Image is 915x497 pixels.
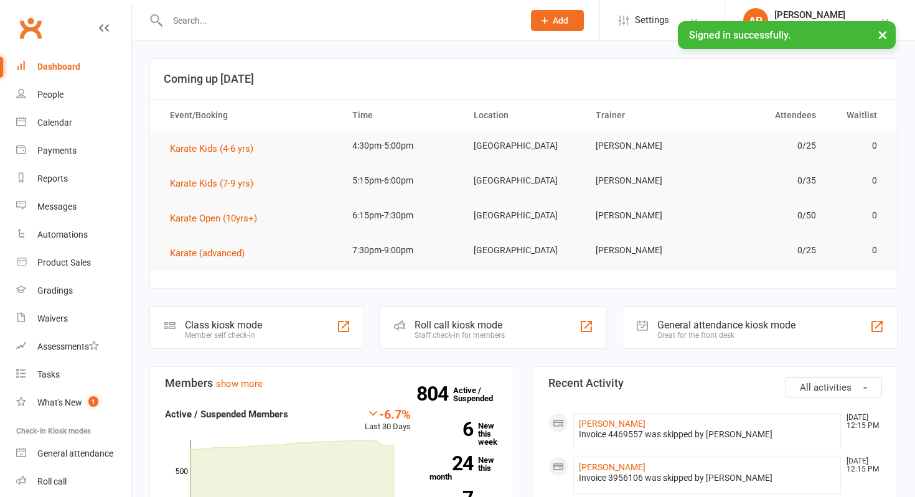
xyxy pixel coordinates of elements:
button: Karate (advanced) [170,246,253,261]
strong: 804 [416,384,453,403]
button: Add [531,10,584,31]
a: Product Sales [16,249,131,277]
h3: Recent Activity [548,377,882,389]
div: Goshukan Karate Academy [774,21,880,32]
a: Assessments [16,333,131,361]
td: [GEOGRAPHIC_DATA] [462,131,584,160]
a: Calendar [16,109,131,137]
div: Last 30 Days [365,407,411,434]
a: What's New1 [16,389,131,417]
div: People [37,90,63,100]
span: Karate Kids (7-9 yrs) [170,178,253,189]
td: 0 [827,236,888,265]
span: Add [553,16,568,26]
div: Member self check-in [185,331,262,340]
td: [GEOGRAPHIC_DATA] [462,201,584,230]
td: [PERSON_NAME] [584,131,706,160]
div: What's New [37,397,82,407]
div: Invoice 4469557 was skipped by [PERSON_NAME] [579,429,835,440]
input: Search... [164,12,515,29]
a: Roll call [16,468,131,496]
span: Settings [635,6,669,34]
span: All activities [800,382,852,393]
span: Karate (advanced) [170,248,245,259]
th: Trainer [584,100,706,131]
div: Great for the front desk [657,331,795,340]
a: Messages [16,193,131,221]
h3: Members [165,377,499,389]
a: Dashboard [16,53,131,81]
th: Attendees [706,100,827,131]
th: Event/Booking [159,100,341,131]
div: Messages [37,202,77,211]
strong: 24 [429,454,473,473]
strong: Active / Suspended Members [165,409,288,420]
td: 7:30pm-9:00pm [341,236,462,265]
a: Payments [16,137,131,165]
td: 5:15pm-6:00pm [341,166,462,195]
a: show more [216,378,263,389]
td: 0 [827,201,888,230]
span: 1 [88,396,98,407]
div: [PERSON_NAME] [774,9,880,21]
div: Gradings [37,286,73,295]
td: [PERSON_NAME] [584,201,706,230]
a: Clubworx [15,12,46,44]
div: Waivers [37,314,68,323]
div: Product Sales [37,258,91,267]
button: Karate Kids (7-9 yrs) [170,176,262,191]
td: 0/35 [706,166,827,195]
div: Payments [37,146,77,156]
div: Tasks [37,369,60,379]
a: 804Active / Suspended [453,377,508,412]
span: Karate Kids (4-6 yrs) [170,143,253,154]
td: [PERSON_NAME] [584,166,706,195]
td: 0 [827,166,888,195]
a: General attendance kiosk mode [16,440,131,468]
h3: Coming up [DATE] [164,73,883,85]
a: [PERSON_NAME] [579,419,645,429]
div: AP [743,8,768,33]
button: All activities [786,377,882,398]
a: Tasks [16,361,131,389]
a: 24New this month [429,456,499,481]
th: Time [341,100,462,131]
div: Automations [37,230,88,239]
td: [PERSON_NAME] [584,236,706,265]
a: 6New this week [429,422,499,446]
div: General attendance [37,448,113,458]
a: Gradings [16,277,131,305]
td: 4:30pm-5:00pm [341,131,462,160]
td: 6:15pm-7:30pm [341,201,462,230]
time: [DATE] 12:15 PM [840,414,881,430]
th: Waitlist [827,100,888,131]
div: Reports [37,174,68,183]
div: General attendance kiosk mode [657,319,795,331]
div: Assessments [37,341,99,351]
button: × [871,21,894,48]
strong: 6 [429,420,473,439]
a: People [16,81,131,109]
div: Class kiosk mode [185,319,262,331]
a: Waivers [16,305,131,333]
div: Dashboard [37,62,80,72]
th: Location [462,100,584,131]
a: [PERSON_NAME] [579,462,645,472]
div: -6.7% [365,407,411,420]
button: Karate Open (10yrs+) [170,211,266,226]
div: Staff check-in for members [415,331,505,340]
td: 0/25 [706,131,827,160]
td: 0 [827,131,888,160]
td: [GEOGRAPHIC_DATA] [462,236,584,265]
div: Roll call kiosk mode [415,319,505,331]
td: 0/25 [706,236,827,265]
span: Karate Open (10yrs+) [170,213,257,224]
td: 0/50 [706,201,827,230]
div: Roll call [37,476,67,486]
a: Automations [16,221,131,249]
time: [DATE] 12:15 PM [840,457,881,473]
a: Reports [16,165,131,193]
button: Karate Kids (4-6 yrs) [170,141,262,156]
div: Invoice 3956106 was skipped by [PERSON_NAME] [579,473,835,483]
span: Signed in successfully. [689,29,791,41]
